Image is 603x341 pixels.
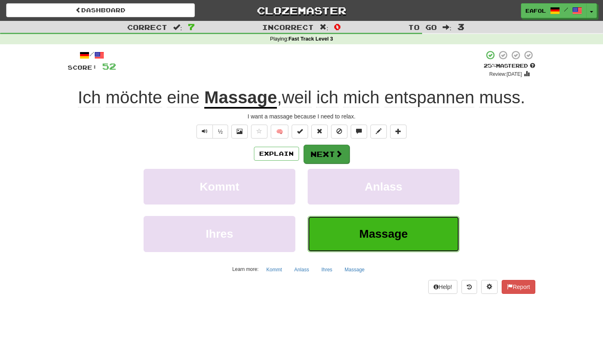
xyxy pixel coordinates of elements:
[316,88,338,107] span: ich
[262,23,314,31] span: Incorrect
[502,280,535,294] button: Report
[308,169,459,205] button: Anlass
[525,7,546,14] span: eafol
[304,145,349,164] button: Next
[317,264,337,276] button: Ihres
[334,22,341,32] span: 0
[340,264,369,276] button: Massage
[408,23,437,31] span: To go
[390,125,407,139] button: Add to collection (alt+a)
[102,61,116,71] span: 52
[144,216,295,252] button: Ihres
[68,64,97,71] span: Score:
[271,125,288,139] button: 🧠
[78,88,101,107] span: Ich
[195,125,228,139] div: Text-to-speech controls
[277,88,525,107] span: , .
[564,7,568,12] span: /
[188,22,195,32] span: 7
[351,125,367,139] button: Discuss sentence (alt+u)
[288,36,333,42] strong: Fast Track Level 3
[207,3,396,18] a: Clozemaster
[212,125,228,139] button: ½
[290,264,313,276] button: Anlass
[196,125,213,139] button: Play sentence audio (ctl+space)
[484,62,496,69] span: 25 %
[204,88,277,109] u: Massage
[200,180,239,193] span: Kommt
[384,88,475,107] span: entspannen
[428,280,457,294] button: Help!
[144,169,295,205] button: Kommt
[254,147,299,161] button: Explain
[308,216,459,252] button: Massage
[173,24,182,31] span: :
[292,125,308,139] button: Set this sentence to 100% Mastered (alt+m)
[443,24,452,31] span: :
[359,227,408,240] span: Massage
[521,3,587,18] a: eafol /
[68,50,116,60] div: /
[365,180,402,193] span: Anlass
[206,227,233,240] span: Ihres
[167,88,199,107] span: eine
[231,125,248,139] button: Show image (alt+x)
[370,125,387,139] button: Edit sentence (alt+d)
[106,88,162,107] span: möchte
[127,23,167,31] span: Correct
[343,88,380,107] span: mich
[282,88,311,107] span: weil
[484,62,535,70] div: Mastered
[479,88,520,107] span: muss
[68,112,535,120] div: I want a massage because I need to relax.
[262,264,286,276] button: Kommt
[457,22,464,32] span: 3
[311,125,328,139] button: Reset to 0% Mastered (alt+r)
[320,24,329,31] span: :
[6,3,195,17] a: Dashboard
[489,71,522,77] small: Review: [DATE]
[251,125,267,139] button: Favorite sentence (alt+f)
[331,125,347,139] button: Ignore sentence (alt+i)
[461,280,477,294] button: Round history (alt+y)
[232,266,258,272] small: Learn more:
